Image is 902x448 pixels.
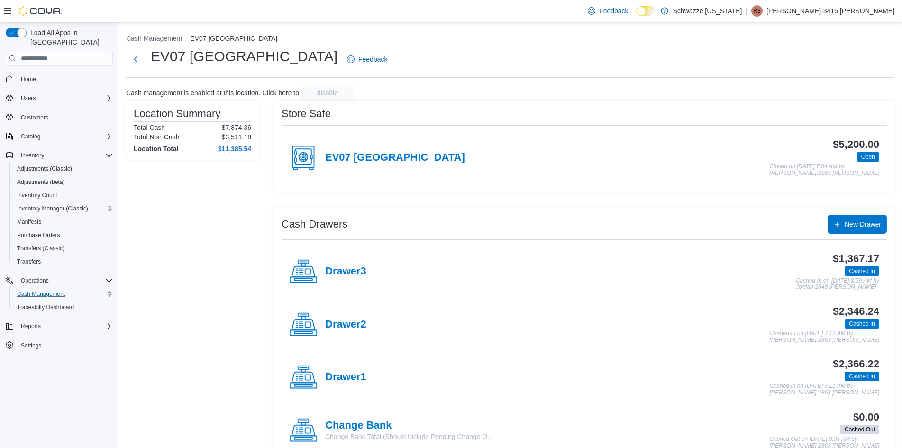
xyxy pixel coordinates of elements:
[17,258,41,265] span: Transfers
[358,55,387,64] span: Feedback
[751,5,763,17] div: Ryan-3415 Langeler
[134,108,220,119] h3: Location Summary
[746,5,747,17] p: |
[343,50,391,69] a: Feedback
[13,176,113,188] span: Adjustments (beta)
[2,110,117,124] button: Customers
[13,190,113,201] span: Inventory Count
[17,150,48,161] button: Inventory
[13,256,45,267] a: Transfers
[2,72,117,85] button: Home
[845,266,879,276] span: Cashed In
[21,277,49,284] span: Operations
[282,219,347,230] h3: Cash Drawers
[282,108,331,119] h3: Store Safe
[13,288,69,300] a: Cash Management
[796,278,879,291] p: Cashed In on [DATE] 8:59 AM by Jordan-2848 [PERSON_NAME]
[845,219,881,229] span: New Drawer
[840,425,879,434] span: Cashed Out
[833,358,879,370] h3: $2,366.22
[828,215,887,234] button: New Drawer
[13,203,92,214] a: Inventory Manager (Classic)
[6,68,113,377] nav: Complex example
[13,302,113,313] span: Traceabilty Dashboard
[584,1,632,20] a: Feedback
[325,420,493,432] h4: Change Bank
[21,114,48,121] span: Customers
[2,320,117,333] button: Reports
[849,320,875,328] span: Cashed In
[599,6,628,16] span: Feedback
[325,265,366,278] h4: Drawer3
[126,50,145,69] button: Next
[17,111,113,123] span: Customers
[126,35,182,42] button: Cash Management
[21,322,41,330] span: Reports
[17,73,40,85] a: Home
[134,124,165,131] h6: Total Cash
[13,216,45,228] a: Manifests
[17,150,113,161] span: Inventory
[19,6,62,16] img: Cova
[17,340,45,351] a: Settings
[9,202,117,215] button: Inventory Manager (Classic)
[325,319,366,331] h4: Drawer2
[17,218,41,226] span: Manifests
[13,256,113,267] span: Transfers
[17,92,113,104] span: Users
[636,16,637,17] span: Dark Mode
[770,164,879,176] p: Closed on [DATE] 7:04 AM by [PERSON_NAME]-2863 [PERSON_NAME]
[833,306,879,317] h3: $2,346.24
[17,339,113,351] span: Settings
[9,255,117,268] button: Transfers
[17,178,65,186] span: Adjustments (beta)
[13,302,78,313] a: Traceabilty Dashboard
[13,229,113,241] span: Purchase Orders
[9,175,117,189] button: Adjustments (beta)
[317,88,338,98] span: disable
[2,130,117,143] button: Catalog
[13,243,113,254] span: Transfers (Classic)
[27,28,113,47] span: Load All Apps in [GEOGRAPHIC_DATA]
[849,267,875,275] span: Cashed In
[17,205,88,212] span: Inventory Manager (Classic)
[833,253,879,265] h3: $1,367.17
[126,34,894,45] nav: An example of EuiBreadcrumbs
[766,5,894,17] p: [PERSON_NAME]-3415 [PERSON_NAME]
[21,75,36,83] span: Home
[9,162,117,175] button: Adjustments (Classic)
[325,432,493,441] p: Change Bank Total (Should Include Pending Change O...
[21,152,44,159] span: Inventory
[13,163,113,174] span: Adjustments (Classic)
[845,319,879,329] span: Cashed In
[9,189,117,202] button: Inventory Count
[17,131,44,142] button: Catalog
[17,112,52,123] a: Customers
[151,47,337,66] h1: EV07 [GEOGRAPHIC_DATA]
[134,145,179,153] h4: Location Total
[2,91,117,105] button: Users
[126,89,299,97] p: Cash management is enabled at this location. Click here to
[222,124,251,131] p: $7,874.36
[17,92,39,104] button: Users
[13,163,76,174] a: Adjustments (Classic)
[17,320,113,332] span: Reports
[2,338,117,352] button: Settings
[325,371,366,384] h4: Drawer1
[9,242,117,255] button: Transfers (Classic)
[673,5,742,17] p: Schwazze [US_STATE]
[301,85,354,101] button: disable
[13,176,69,188] a: Adjustments (beta)
[2,149,117,162] button: Inventory
[853,411,879,423] h3: $0.00
[21,94,36,102] span: Users
[17,303,74,311] span: Traceabilty Dashboard
[13,288,113,300] span: Cash Management
[17,245,64,252] span: Transfers (Classic)
[13,229,64,241] a: Purchase Orders
[861,153,875,161] span: Open
[770,330,879,343] p: Cashed In on [DATE] 7:13 AM by [PERSON_NAME]-2863 [PERSON_NAME]
[17,275,53,286] button: Operations
[21,133,40,140] span: Catalog
[833,139,879,150] h3: $5,200.00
